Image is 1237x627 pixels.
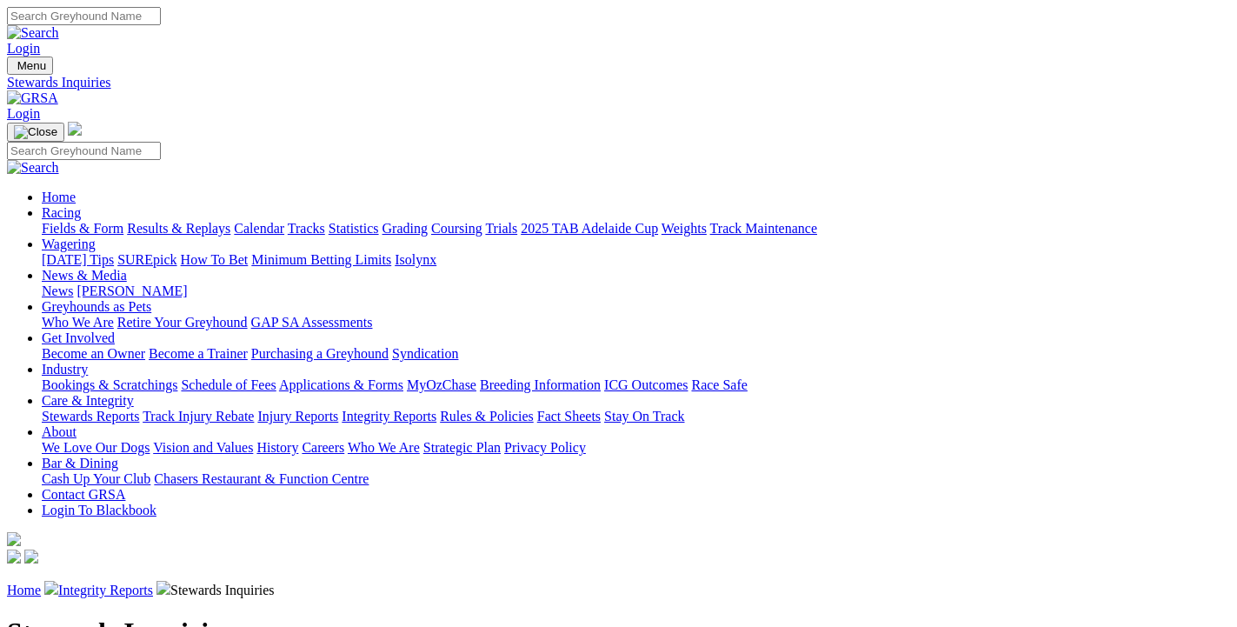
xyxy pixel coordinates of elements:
a: Integrity Reports [58,583,153,597]
button: Toggle navigation [7,123,64,142]
img: twitter.svg [24,550,38,564]
a: Wagering [42,237,96,251]
a: Track Maintenance [710,221,817,236]
a: Contact GRSA [42,487,125,502]
a: Home [7,583,41,597]
img: Search [7,160,59,176]
a: Stewards Inquiries [7,75,1230,90]
a: Privacy Policy [504,440,586,455]
a: Injury Reports [257,409,338,424]
div: Bar & Dining [42,471,1230,487]
a: News [42,283,73,298]
div: Industry [42,377,1230,393]
a: Stewards Reports [42,409,139,424]
a: Login To Blackbook [42,503,156,517]
a: Cash Up Your Club [42,471,150,486]
a: Login [7,106,40,121]
img: logo-grsa-white.png [7,532,21,546]
a: ICG Outcomes [604,377,688,392]
a: Purchasing a Greyhound [251,346,389,361]
span: Menu [17,59,46,72]
a: Greyhounds as Pets [42,299,151,314]
a: Become an Owner [42,346,145,361]
a: History [256,440,298,455]
div: Greyhounds as Pets [42,315,1230,330]
a: Chasers Restaurant & Function Centre [154,471,369,486]
a: Isolynx [395,252,436,267]
a: Calendar [234,221,284,236]
a: Trials [485,221,517,236]
a: How To Bet [181,252,249,267]
a: Who We Are [348,440,420,455]
div: News & Media [42,283,1230,299]
img: chevron-right.svg [156,581,170,595]
a: Vision and Values [153,440,253,455]
a: Track Injury Rebate [143,409,254,424]
a: Who We Are [42,315,114,330]
img: logo-grsa-white.png [68,122,82,136]
a: Schedule of Fees [181,377,276,392]
a: Strategic Plan [423,440,501,455]
div: About [42,440,1230,456]
a: Race Safe [691,377,747,392]
img: Search [7,25,59,41]
a: GAP SA Assessments [251,315,373,330]
a: Login [7,41,40,56]
a: Stay On Track [604,409,684,424]
a: Results & Replays [127,221,230,236]
a: Breeding Information [480,377,601,392]
div: Care & Integrity [42,409,1230,424]
a: Care & Integrity [42,393,134,408]
a: Fact Sheets [537,409,601,424]
a: 2025 TAB Adelaide Cup [521,221,658,236]
input: Search [7,7,161,25]
a: News & Media [42,268,127,283]
a: About [42,424,76,439]
a: Rules & Policies [440,409,534,424]
a: Bar & Dining [42,456,118,470]
a: Integrity Reports [342,409,436,424]
img: chevron-right.svg [44,581,58,595]
a: Applications & Forms [279,377,403,392]
a: Home [42,190,76,204]
a: [PERSON_NAME] [76,283,187,298]
a: We Love Our Dogs [42,440,150,455]
img: GRSA [7,90,58,106]
div: Get Involved [42,346,1230,362]
a: Fields & Form [42,221,123,236]
a: Grading [382,221,428,236]
a: Retire Your Greyhound [117,315,248,330]
a: Industry [42,362,88,377]
img: facebook.svg [7,550,21,564]
a: Syndication [392,346,458,361]
a: Careers [302,440,344,455]
a: [DATE] Tips [42,252,114,267]
a: SUREpick [117,252,176,267]
a: Minimum Betting Limits [251,252,391,267]
a: Bookings & Scratchings [42,377,177,392]
a: MyOzChase [407,377,476,392]
a: Statistics [329,221,379,236]
p: Stewards Inquiries [7,581,1230,598]
div: Wagering [42,252,1230,268]
a: Tracks [288,221,325,236]
div: Racing [42,221,1230,237]
a: Get Involved [42,330,115,345]
a: Coursing [431,221,482,236]
button: Toggle navigation [7,57,53,75]
a: Racing [42,205,81,220]
img: Close [14,125,57,139]
a: Weights [662,221,707,236]
input: Search [7,142,161,160]
a: Become a Trainer [149,346,248,361]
